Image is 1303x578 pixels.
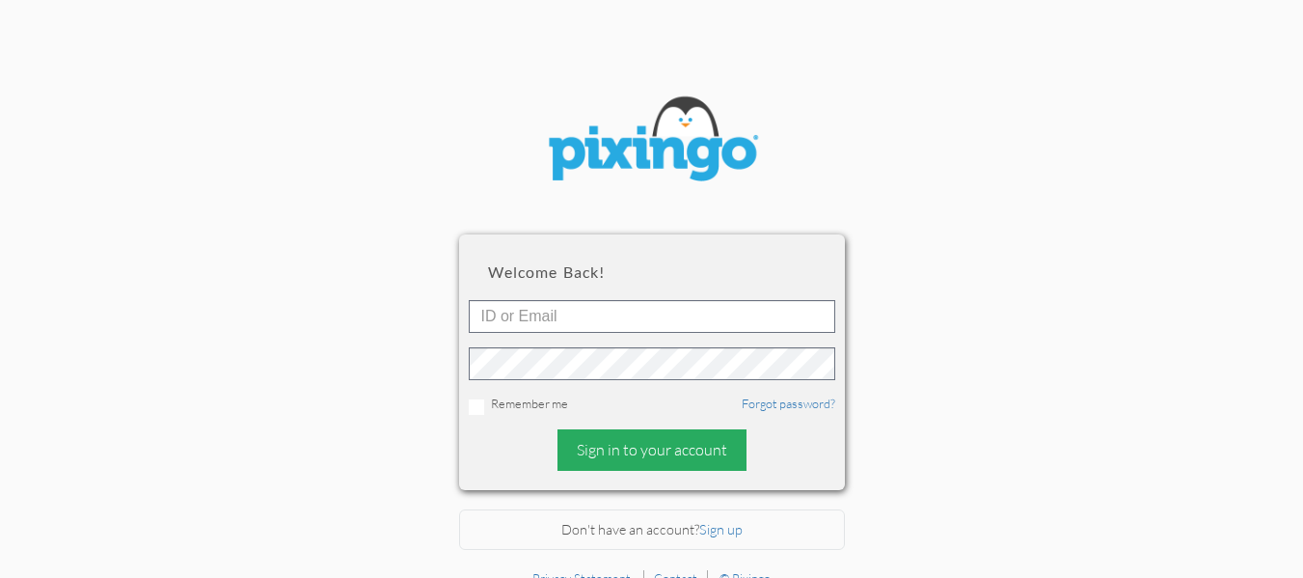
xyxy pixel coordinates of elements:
[459,509,845,551] div: Don't have an account?
[699,521,743,537] a: Sign up
[557,429,747,471] div: Sign in to your account
[469,395,835,415] div: Remember me
[1302,577,1303,578] iframe: Chat
[469,300,835,333] input: ID or Email
[742,396,835,411] a: Forgot password?
[488,263,816,281] h2: Welcome back!
[536,87,768,196] img: pixingo logo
